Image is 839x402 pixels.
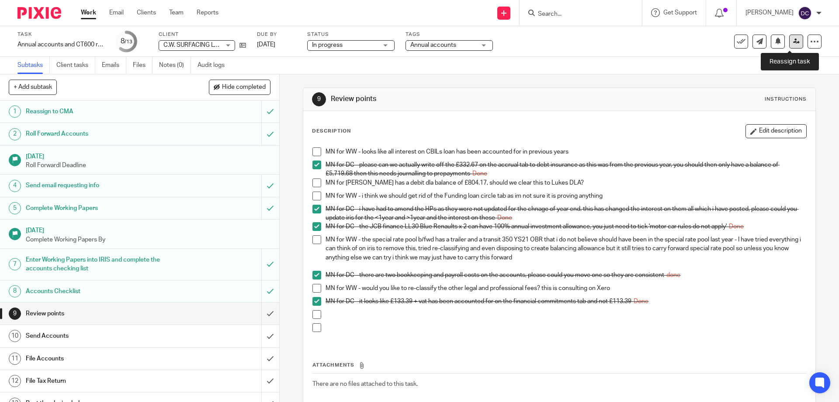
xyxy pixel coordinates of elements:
p: MN for DC - please can we actually write off the £332.67 on the accrual tab to debt insurance as ... [326,161,806,178]
div: 4 [9,180,21,192]
button: + Add subtask [9,80,57,94]
p: MN for DC - i have had to amend the HPs as they were not updated for the chnage of year end. this... [326,205,806,223]
span: In progress [312,42,343,48]
h1: [DATE] [26,224,270,235]
h1: Reassign to CMA [26,105,177,118]
h1: Send Accounts [26,329,177,343]
span: There are no files attached to this task. [312,381,418,387]
a: Emails [102,57,126,74]
span: Done [497,215,512,221]
div: 8 [121,36,132,46]
div: 9 [9,308,21,320]
p: MN for DC - there are two bookkeeping and payroll costs on the accounts, please could you move on... [326,271,806,280]
div: 10 [9,330,21,342]
small: /13 [125,39,132,44]
input: Search [537,10,616,18]
h1: Review points [26,307,177,320]
span: done [666,272,680,278]
div: 1 [9,105,21,118]
label: Task [17,31,105,38]
span: Hide completed [222,84,266,91]
img: Pixie [17,7,61,19]
p: MN for WW - would you like to re-classify the other legal and professional fees? this is consulti... [326,284,806,293]
div: 7 [9,258,21,270]
div: 9 [312,92,326,106]
h1: File Tax Return [26,374,177,388]
p: [PERSON_NAME] [745,8,794,17]
p: MN for DC - the JCB finance LL30 Blue Renaults x 2 can have 100% annual investment allowance, you... [326,222,806,231]
div: Instructions [765,96,807,103]
h1: Enter Working Papers into IRIS and complete the accounts checking list [26,253,177,276]
p: Description [312,128,351,135]
div: 5 [9,202,21,214]
img: svg%3E [798,6,812,20]
div: 2 [9,128,21,140]
a: Email [109,8,124,17]
h1: Send email requesting info [26,179,177,192]
a: Reports [197,8,218,17]
div: 12 [9,375,21,387]
label: Client [159,31,246,38]
p: Complete Working Papers By [26,235,270,244]
h1: Review points [331,94,578,104]
a: Work [81,8,96,17]
span: Done [472,171,487,177]
label: Tags [406,31,493,38]
div: 8 [9,285,21,297]
a: Clients [137,8,156,17]
p: Roll Forwardl Deadline [26,161,270,170]
a: Files [133,57,153,74]
p: MN for DC - it looks like £133.39 + vat has been accounted for on the financial commitments tab a... [326,297,806,306]
a: Team [169,8,184,17]
span: Done [634,298,648,304]
span: Get Support [663,10,697,16]
span: Attachments [312,363,354,367]
span: Done [729,224,744,230]
button: Hide completed [209,80,270,94]
label: Due by [257,31,296,38]
p: MN for WW - the special rate pool b/fwd has a trailer and a transit 350 YS21 OBR that i do not be... [326,235,806,262]
button: Edit description [745,124,807,138]
a: Subtasks [17,57,50,74]
h1: [DATE] [26,150,270,161]
p: MN for WW - looks like all interest on CBILs loan has been accounted for in previous years [326,147,806,156]
span: [DATE] [257,42,275,48]
p: MN for WW - i think we should get rid of the Funding loan circle tab as im not sure it is proving... [326,192,806,200]
label: Status [307,31,395,38]
span: Annual accounts [410,42,456,48]
h1: Accounts Checklist [26,285,177,298]
a: Audit logs [198,57,231,74]
span: C.W. SURFACING LTD. [163,42,223,48]
div: Annual accounts and CT600 return [17,40,105,49]
a: Notes (0) [159,57,191,74]
h1: Complete Working Papers [26,202,177,215]
h1: Roll Forward Accounts [26,127,177,140]
p: MN for [PERSON_NAME] has a debit dla balance of £804.17, should we clear this to Lukes DLA? [326,178,806,187]
h1: File Accounts [26,352,177,365]
div: 11 [9,353,21,365]
a: Client tasks [56,57,95,74]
